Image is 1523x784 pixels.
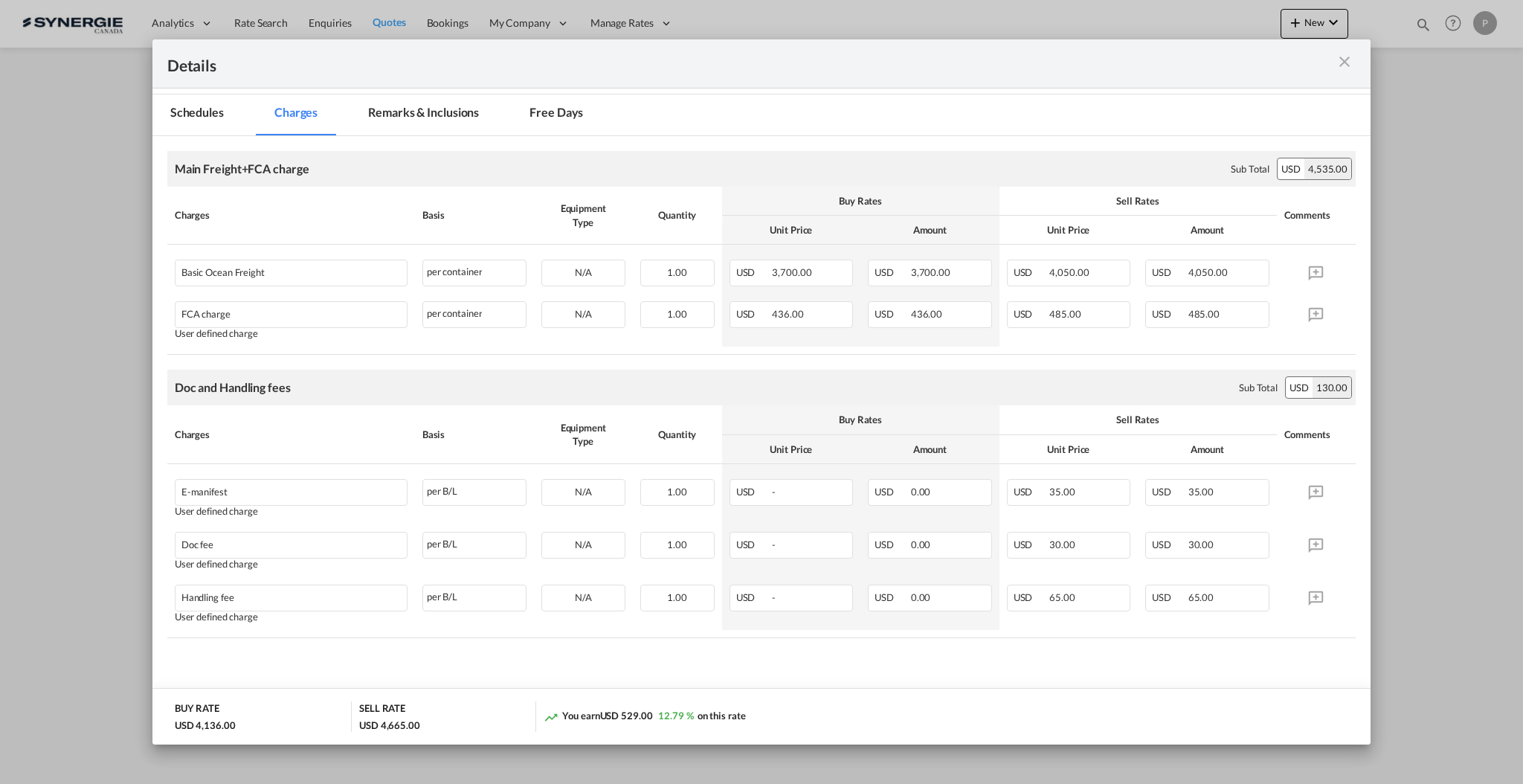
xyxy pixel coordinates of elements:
th: Amount [1138,435,1276,464]
span: USD [1014,486,1048,498]
span: 3,700.00 [772,266,811,278]
span: USD [875,591,909,603]
div: User defined charge [175,506,408,517]
md-tab-item: Free days [512,94,601,135]
span: 30.00 [1188,539,1214,550]
span: 4,050.00 [1188,266,1228,278]
md-icon: icon-trending-up [544,710,558,724]
div: 130.00 [1313,377,1351,398]
span: USD [875,308,909,320]
span: 436.00 [911,308,942,320]
div: per B/L [422,479,527,506]
div: You earn on this rate [544,709,745,724]
md-dialog: Port of Loading ... [152,39,1371,745]
span: USD [1014,539,1048,550]
span: USD [1152,308,1186,320]
div: Doc and Handling fees [175,379,291,396]
span: USD 529.00 [600,710,653,722]
div: Charges [175,428,408,441]
th: Unit Price [722,216,860,245]
span: 35.00 [1049,486,1075,498]
span: USD [736,591,770,603]
span: 4,050.00 [1049,266,1089,278]
span: 436.00 [772,308,803,320]
span: 1.00 [667,308,687,320]
div: Quantity [640,428,715,441]
span: N/A [575,486,592,498]
div: Sell Rates [1007,413,1269,426]
span: 30.00 [1049,539,1075,550]
md-tab-item: Remarks & Inclusions [350,94,497,135]
th: Amount [860,435,999,464]
div: Quantity [640,208,715,222]
div: Handling fee [181,585,346,603]
span: USD [1014,308,1048,320]
span: N/A [575,591,592,603]
div: USD [1278,158,1304,179]
div: BUY RATE [175,701,219,719]
span: 65.00 [1188,591,1214,603]
div: per container [422,260,527,286]
span: 0.00 [911,486,931,498]
span: 1.00 [667,539,687,550]
span: 65.00 [1049,591,1075,603]
div: per B/L [422,585,527,611]
th: Unit Price [999,435,1138,464]
th: Amount [860,216,999,245]
span: USD [875,539,909,550]
div: Main Freight+FCA charge [175,161,309,177]
span: USD [1152,486,1186,498]
div: Basic Ocean Freight [181,260,346,278]
div: Sell Rates [1007,194,1269,208]
th: Comments [1277,187,1356,245]
div: Buy Rates [730,194,992,208]
span: 1.00 [667,591,687,603]
span: USD [736,539,770,550]
div: FCA charge [181,302,346,320]
md-pagination-wrapper: Use the left and right arrow keys to navigate between tabs [152,94,616,135]
span: 485.00 [1049,308,1081,320]
th: Amount [1138,216,1276,245]
span: 1.00 [667,266,687,278]
md-tab-item: Schedules [152,94,242,135]
span: 3,700.00 [911,266,950,278]
th: Comments [1277,405,1356,463]
div: Buy Rates [730,413,992,426]
th: Unit Price [999,216,1138,245]
div: User defined charge [175,559,408,570]
div: 4,535.00 [1304,158,1351,179]
div: Sub Total [1231,162,1269,176]
span: USD [1014,591,1048,603]
span: USD [875,486,909,498]
div: Equipment Type [541,421,625,448]
div: SELL RATE [359,701,405,719]
div: E-manifest [181,480,346,498]
span: - [772,591,776,603]
span: - [772,486,776,498]
span: 12.79 % [658,710,693,722]
md-tab-item: Charges [257,94,335,135]
div: Charges [175,208,408,222]
span: USD [875,266,909,278]
div: Sub Total [1239,381,1278,394]
div: USD 4,136.00 [175,719,236,732]
div: Basis [422,208,527,222]
span: USD [1152,266,1186,278]
div: per B/L [422,532,527,559]
div: per container [422,301,527,328]
div: User defined charge [175,611,408,623]
span: USD [1152,591,1186,603]
span: USD [736,266,770,278]
div: USD 4,665.00 [359,719,420,732]
span: 1.00 [667,486,687,498]
div: Details [167,54,1237,73]
span: USD [1014,266,1048,278]
div: Equipment Type [541,202,625,228]
span: USD [1152,539,1186,550]
div: Basis [422,428,527,441]
md-icon: icon-close m-3 fg-AAA8AD cursor [1336,53,1353,71]
span: 0.00 [911,539,931,550]
span: 35.00 [1188,486,1214,498]
div: USD [1286,377,1313,398]
th: Unit Price [722,435,860,464]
